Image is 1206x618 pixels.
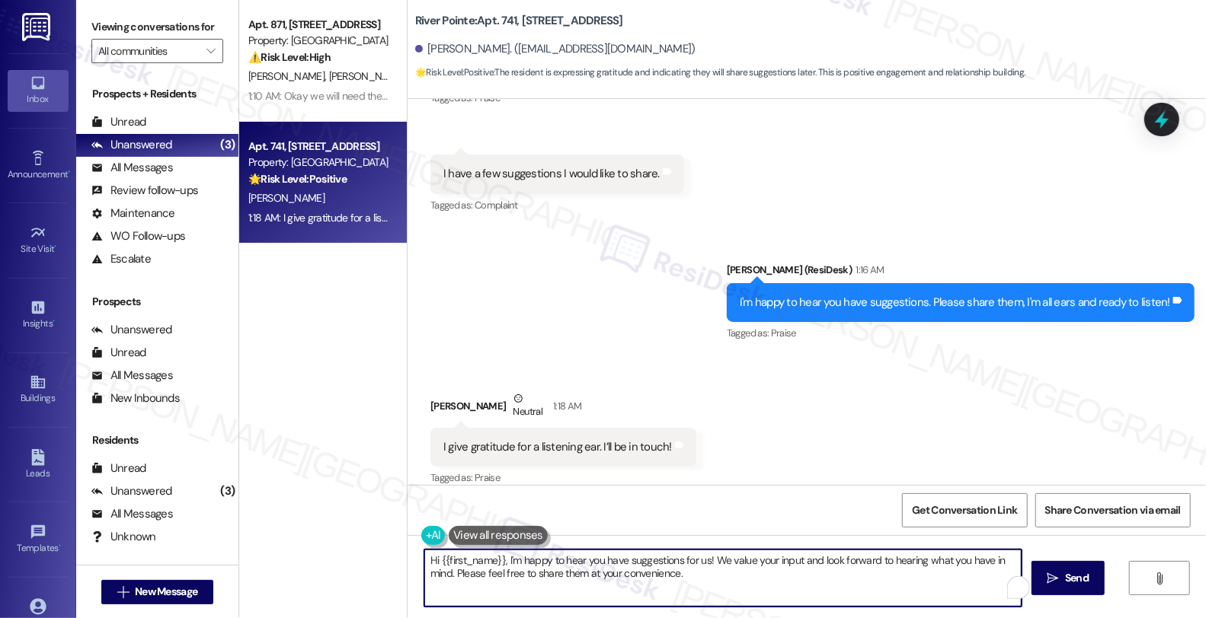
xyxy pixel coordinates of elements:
[912,502,1017,518] span: Get Conversation Link
[248,89,462,103] div: 1:10 AM: Okay we will need the vacuum replaced
[91,483,172,499] div: Unanswered
[91,137,172,153] div: Unanswered
[415,41,696,57] div: [PERSON_NAME]. ([EMAIL_ADDRESS][DOMAIN_NAME])
[424,550,1022,607] textarea: To enrich screen reader interactions, please activate Accessibility in Grammarly extension settings
[8,444,69,486] a: Leads
[1045,502,1181,518] span: Share Conversation via email
[1035,493,1191,527] button: Share Conversation via email
[53,316,55,327] span: •
[1065,570,1089,586] span: Send
[91,114,146,130] div: Unread
[852,262,884,278] div: 1:16 AM
[91,15,223,39] label: Viewing conversations for
[443,439,672,455] div: I give gratitude for a listening ear. I’ll be in touch!
[91,390,180,406] div: New Inbounds
[430,194,684,216] div: Tagged as:
[248,50,331,64] strong: ⚠️ Risk Level: High
[248,191,325,205] span: [PERSON_NAME]
[475,91,500,104] span: Praise
[475,199,517,212] span: Complaint
[475,471,500,484] span: Praise
[91,183,198,199] div: Review follow-ups
[248,154,389,170] div: Property: [GEOGRAPHIC_DATA]
[8,519,69,560] a: Templates •
[8,220,69,261] a: Site Visit •
[216,133,238,157] div: (3)
[91,368,173,384] div: All Messages
[248,211,491,225] div: 1:18 AM: I give gratitude for a listening ear. I’ll be in touch!
[329,69,405,83] span: [PERSON_NAME]
[415,66,494,78] strong: 🌟 Risk Level: Positive
[902,493,1027,527] button: Get Conversation Link
[91,506,173,522] div: All Messages
[55,241,57,252] span: •
[206,45,215,57] i: 
[430,390,696,428] div: [PERSON_NAME]
[415,65,1025,81] span: : The resident is expressing gratitude and indicating they will share suggestions later. This is ...
[740,295,1170,311] div: I'm happy to hear you have suggestions. Please share them, I'm all ears and ready to listen!
[117,586,129,598] i: 
[415,13,623,29] b: River Pointe: Apt. 741, [STREET_ADDRESS]
[510,390,545,422] div: Neutral
[76,86,238,102] div: Prospects + Residents
[8,295,69,336] a: Insights •
[443,166,660,182] div: I have a few suggestions I would like to share.
[91,322,172,338] div: Unanswered
[248,69,329,83] span: [PERSON_NAME]
[549,398,581,414] div: 1:18 AM
[22,13,53,41] img: ResiDesk Logo
[91,251,151,267] div: Escalate
[727,262,1195,283] div: [PERSON_NAME] (ResiDesk)
[248,172,347,186] strong: 🌟 Risk Level: Positive
[8,369,69,410] a: Buildings
[248,139,389,154] div: Apt. 741, [STREET_ADDRESS]
[91,345,146,361] div: Unread
[101,580,214,604] button: New Message
[59,540,61,551] span: •
[91,160,173,176] div: All Messages
[1153,572,1165,585] i: 
[771,327,796,339] span: Praise
[91,205,175,221] div: Maintenance
[91,529,156,545] div: Unknown
[91,228,185,244] div: WO Follow-ups
[76,432,238,448] div: Residents
[248,17,389,33] div: Apt. 871, [STREET_ADDRESS]
[727,322,1195,344] div: Tagged as:
[248,33,389,49] div: Property: [GEOGRAPHIC_DATA]
[8,70,69,111] a: Inbox
[1032,561,1105,595] button: Send
[68,167,70,177] span: •
[135,584,197,600] span: New Message
[1048,572,1059,585] i: 
[76,294,238,310] div: Prospects
[98,39,199,63] input: All communities
[216,479,238,503] div: (3)
[430,467,696,489] div: Tagged as:
[91,460,146,476] div: Unread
